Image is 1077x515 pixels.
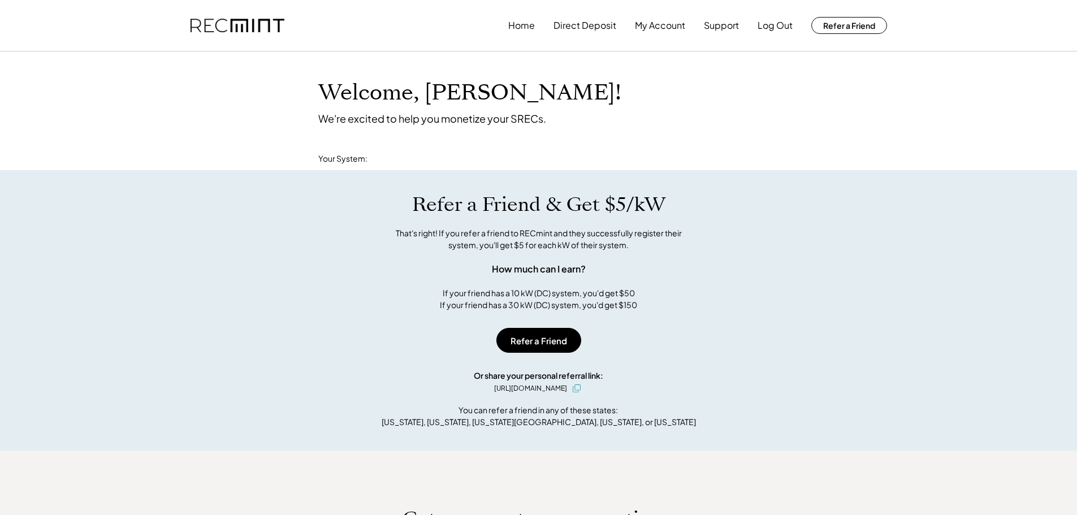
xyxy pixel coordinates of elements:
[704,14,739,37] button: Support
[492,262,586,276] div: How much can I earn?
[553,14,616,37] button: Direct Deposit
[474,370,603,382] div: Or share your personal referral link:
[635,14,685,37] button: My Account
[383,227,694,251] div: That's right! If you refer a friend to RECmint and they successfully register their system, you'l...
[758,14,793,37] button: Log Out
[382,404,696,428] div: You can refer a friend in any of these states: [US_STATE], [US_STATE], [US_STATE][GEOGRAPHIC_DATA...
[496,328,581,353] button: Refer a Friend
[811,17,887,34] button: Refer a Friend
[318,153,367,165] div: Your System:
[318,112,546,125] div: We're excited to help you monetize your SRECs.
[494,383,567,393] div: [URL][DOMAIN_NAME]
[318,80,621,106] h1: Welcome, [PERSON_NAME]!
[508,14,535,37] button: Home
[191,19,284,33] img: recmint-logotype%403x.png
[570,382,583,395] button: click to copy
[440,287,637,311] div: If your friend has a 10 kW (DC) system, you'd get $50 If your friend has a 30 kW (DC) system, you...
[412,193,665,217] h1: Refer a Friend & Get $5/kW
